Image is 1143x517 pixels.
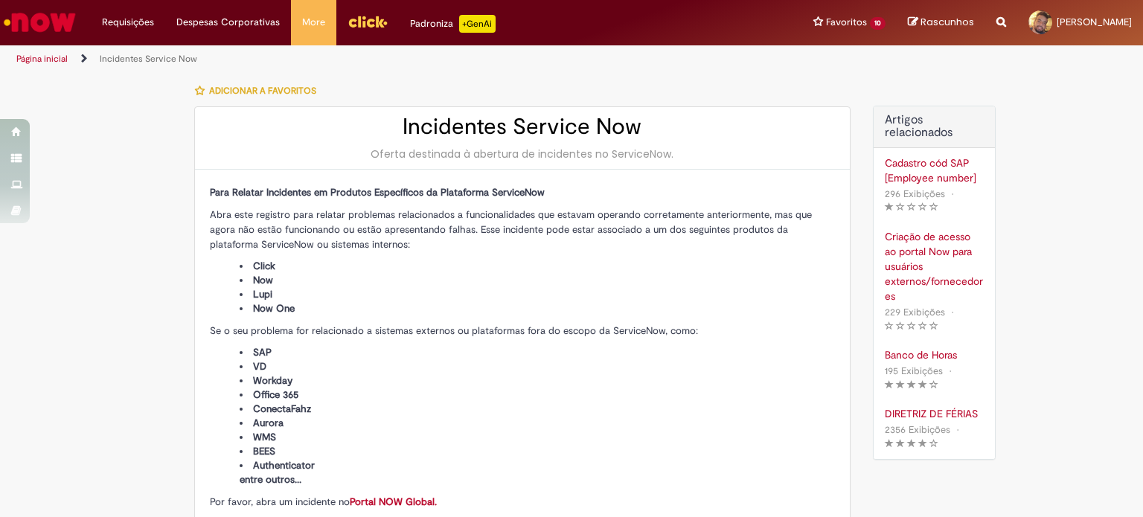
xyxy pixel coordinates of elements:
[253,360,266,373] span: VD
[459,15,496,33] p: +GenAi
[826,15,867,30] span: Favoritos
[210,495,437,508] span: Por favor, abra um incidente no
[253,374,292,387] span: Workday
[253,346,272,359] span: SAP
[253,274,273,286] span: Now
[253,388,298,401] span: Office 365
[348,10,388,33] img: click_logo_yellow_360x200.png
[100,53,197,65] a: Incidentes Service Now
[885,347,984,362] a: Banco de Horas
[885,365,943,377] span: 195 Exibições
[210,186,545,199] span: Para Relatar Incidentes em Produtos Específicos da Plataforma ServiceNow
[410,15,496,33] div: Padroniza
[302,15,325,30] span: More
[946,361,955,381] span: •
[253,459,315,472] span: Authenticator
[870,17,886,30] span: 10
[948,302,957,322] span: •
[194,75,324,106] button: Adicionar a Favoritos
[210,115,835,139] h2: Incidentes Service Now
[885,423,950,436] span: 2356 Exibições
[1057,16,1132,28] span: [PERSON_NAME]
[253,417,284,429] span: Aurora
[885,155,984,185] a: Cadastro cód SAP [Employee number]
[953,420,962,440] span: •
[948,184,957,204] span: •
[921,15,974,29] span: Rascunhos
[885,306,945,318] span: 229 Exibições
[16,53,68,65] a: Página inicial
[253,402,311,415] span: ConectaFahz
[240,473,301,486] span: entre outros...
[350,495,437,508] a: Portal NOW Global.
[885,229,984,304] a: Criação de acesso ao portal Now para usuários externos/fornecedores
[102,15,154,30] span: Requisições
[253,445,275,457] span: BEES
[210,208,812,251] span: Abra este registro para relatar problemas relacionados a funcionalidades que estavam operando cor...
[885,406,984,421] a: DIRETRIZ DE FÉRIAS
[885,187,945,200] span: 296 Exibições
[253,260,275,272] span: Click
[253,431,276,443] span: WMS
[209,85,316,97] span: Adicionar a Favoritos
[253,288,272,301] span: Lupi
[210,147,835,161] div: Oferta destinada à abertura de incidentes no ServiceNow.
[1,7,78,37] img: ServiceNow
[176,15,280,30] span: Despesas Corporativas
[908,16,974,30] a: Rascunhos
[210,324,698,337] span: Se o seu problema for relacionado a sistemas externos ou plataformas fora do escopo da ServiceNow...
[11,45,751,73] ul: Trilhas de página
[885,114,984,140] h3: Artigos relacionados
[253,302,295,315] span: Now One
